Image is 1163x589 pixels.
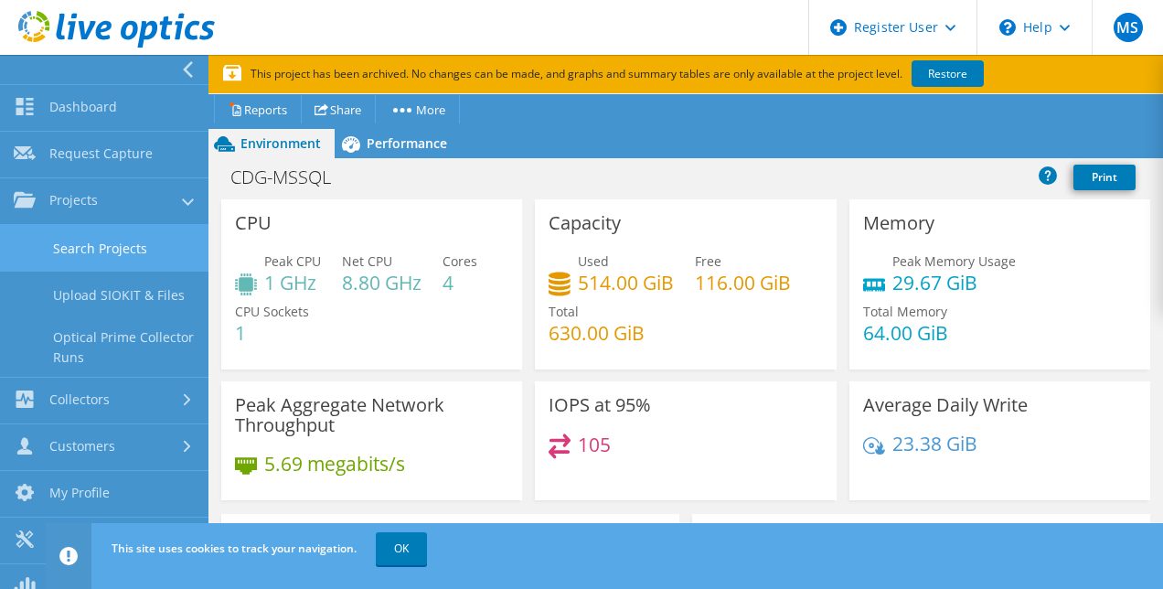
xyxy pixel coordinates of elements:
[443,252,477,270] span: Cores
[235,323,309,343] h4: 1
[375,95,460,123] a: More
[1073,165,1136,190] a: Print
[214,95,302,123] a: Reports
[264,273,321,293] h4: 1 GHz
[999,19,1016,36] svg: \n
[912,60,984,87] a: Restore
[695,252,721,270] span: Free
[367,134,447,152] span: Performance
[342,252,392,270] span: Net CPU
[863,213,934,233] h3: Memory
[264,252,321,270] span: Peak CPU
[863,323,948,343] h4: 64.00 GiB
[549,213,621,233] h3: Capacity
[892,252,1016,270] span: Peak Memory Usage
[112,541,357,556] span: This site uses cookies to track your navigation.
[892,434,977,454] h4: 23.38 GiB
[863,303,947,320] span: Total Memory
[376,532,427,565] a: OK
[549,323,645,343] h4: 630.00 GiB
[863,395,1028,415] h3: Average Daily Write
[549,395,651,415] h3: IOPS at 95%
[549,303,579,320] span: Total
[235,395,508,435] h3: Peak Aggregate Network Throughput
[578,434,611,455] h4: 105
[578,252,609,270] span: Used
[695,273,791,293] h4: 116.00 GiB
[264,454,405,474] h4: 5.69 megabits/s
[1114,13,1143,42] span: MS
[342,273,421,293] h4: 8.80 GHz
[235,303,309,320] span: CPU Sockets
[235,213,272,233] h3: CPU
[443,273,477,293] h4: 4
[301,95,376,123] a: Share
[240,134,321,152] span: Environment
[222,167,359,187] h1: CDG-MSSQL
[223,64,1083,84] p: This project has been archived. No changes can be made, and graphs and summary tables are only av...
[892,273,1016,293] h4: 29.67 GiB
[578,273,674,293] h4: 514.00 GiB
